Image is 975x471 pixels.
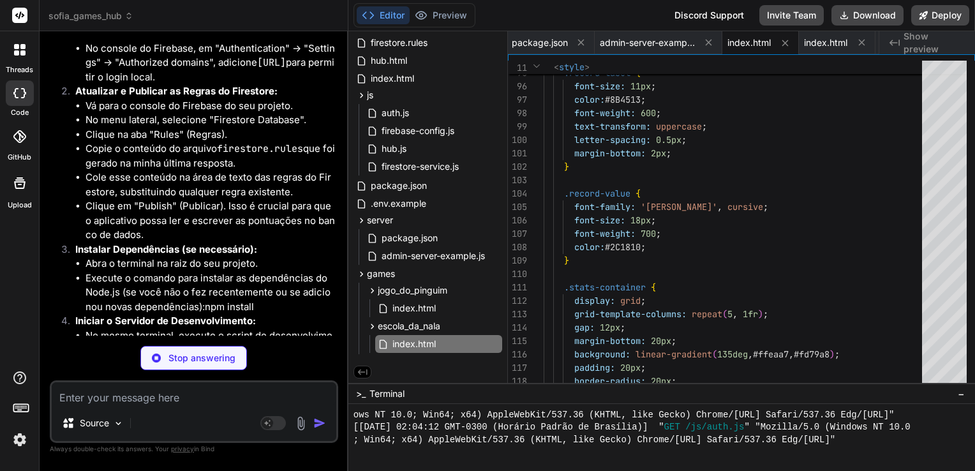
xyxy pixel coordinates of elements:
span: ; [835,348,840,360]
span: display: [574,295,615,306]
span: ( [712,348,717,360]
span: Show preview [904,30,965,56]
span: { [636,188,641,199]
li: Cole esse conteúdo na área de texto das regras do Firestore, substituindo qualquer regra existente. [86,170,336,199]
li: Clique na aba "Rules" (Regras). [86,128,336,142]
span: sofia_games_hub [48,10,133,22]
span: ; [620,322,625,333]
div: 103 [508,174,527,187]
button: Editor [357,6,410,24]
li: No menu lateral, selecione "Firestore Database". [86,113,336,128]
span: index.html [727,36,771,49]
div: Discord Support [667,5,752,26]
li: Clique em "Publish" (Publicar). Isso é crucial para que o aplicativo possa ler e escrever as pont... [86,199,336,243]
img: icon [313,417,326,430]
span: 20px [651,335,671,347]
div: 102 [508,160,527,174]
code: firestore.rules [217,142,303,155]
span: ; [671,375,676,387]
span: margin-bottom: [574,147,646,159]
span: " "Mozilla/5.0 (Windows NT 10.0 [745,421,911,433]
span: grid-template-columns: [574,308,687,320]
span: ; [641,362,646,373]
li: Copie o conteúdo do arquivo que foi gerado na minha última resposta. [86,142,336,170]
span: privacy [171,445,194,452]
span: GET [664,421,680,433]
span: /js/auth.js [685,421,744,433]
span: repeat [692,308,722,320]
span: 20px [620,362,641,373]
span: '[PERSON_NAME]' [641,201,717,213]
span: 0.5px [656,134,681,146]
button: Download [831,5,904,26]
span: firebase-config.js [380,123,456,138]
code: [URL] [257,56,286,69]
span: 600 [641,107,656,119]
span: ; [651,80,656,92]
div: 97 [508,93,527,107]
span: 135deg [717,348,748,360]
span: ; [641,94,646,105]
strong: Atualizar e Publicar as Regras do Firestore: [75,85,278,97]
span: auth.js [380,105,410,121]
span: 1fr [743,308,758,320]
div: 118 [508,375,527,388]
span: [[DATE] 02:04:12 GMT-0300 (Horário Padrão de Brasília)] " [354,421,664,433]
span: ( [722,308,727,320]
span: package.json [369,178,428,193]
span: > [584,61,590,73]
span: , [789,348,794,360]
span: font-weight: [574,228,636,239]
span: index.html [369,71,415,86]
div: 101 [508,147,527,160]
span: ; [651,214,656,226]
span: ; [763,201,768,213]
span: 18px [630,214,651,226]
p: Always double-check its answers. Your in Bind [50,443,338,455]
span: admin-server-example.js [380,248,486,264]
div: 105 [508,200,527,214]
span: #fd79a8 [794,348,830,360]
button: Deploy [911,5,969,26]
label: GitHub [8,152,31,163]
div: 117 [508,361,527,375]
span: #8B4513 [605,94,641,105]
span: admin-server-example.js [600,36,696,49]
span: ; [671,335,676,347]
span: 11 [508,61,527,75]
span: firestore-service.js [380,159,460,174]
span: >_ [356,387,366,400]
span: escola_da_nala [378,320,440,333]
span: server [367,214,393,227]
strong: Iniciar o Servidor de Desenvolvimento: [75,315,256,327]
li: No mesmo terminal, execute o script de desenvolvimento: [86,329,336,357]
span: letter-spacing: [574,134,651,146]
li: Vá para o console do Firebase do seu projeto. [86,99,336,114]
span: } [564,161,569,172]
div: 115 [508,334,527,348]
span: jogo_do_pinguim [378,284,447,297]
span: firestore.rules [369,35,429,50]
span: 700 [641,228,656,239]
span: index.html [391,301,437,316]
span: color: [574,241,605,253]
span: package.json [512,36,568,49]
span: , [748,348,753,360]
div: 110 [508,267,527,281]
span: − [958,387,965,400]
strong: Instalar Dependências (se necessário): [75,243,257,255]
span: ; [763,308,768,320]
span: ows NT 10.0; Win64; x64) AppleWebKit/537.36 (KHTML, like Gecko) Chrome/[URL] Safari/537.36 Edg/[U... [354,409,895,421]
span: games [367,267,395,280]
div: 104 [508,187,527,200]
div: 107 [508,227,527,241]
span: index.html [391,336,437,352]
span: background: [574,348,630,360]
span: text-transform: [574,121,651,132]
p: Source [80,417,109,430]
div: 108 [508,241,527,254]
span: padding: [574,362,615,373]
span: .record-value [564,188,630,199]
button: − [955,384,967,404]
span: Terminal [369,387,405,400]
